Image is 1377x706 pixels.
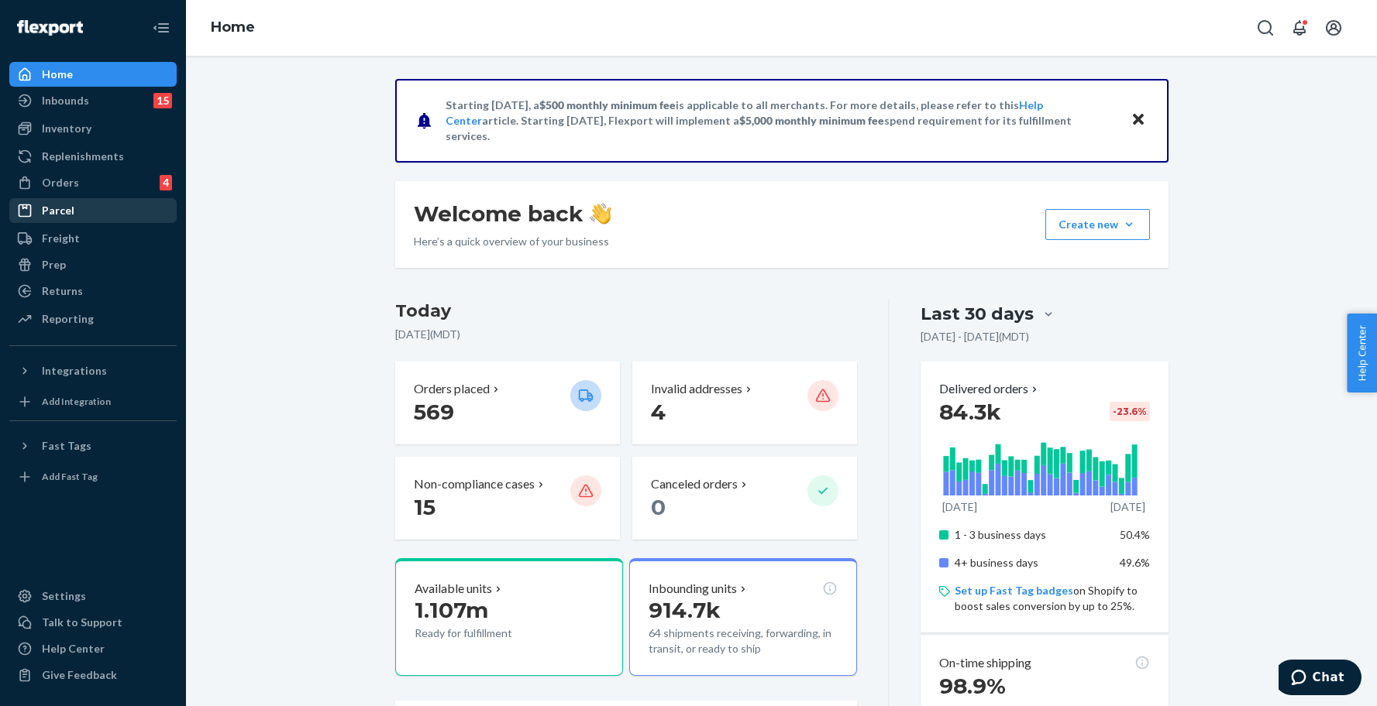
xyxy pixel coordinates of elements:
a: Orders4 [9,170,177,195]
a: Inbounds15 [9,88,177,113]
div: 4 [160,175,172,190]
div: Integrations [42,363,107,379]
p: Ready for fulfillment [415,625,558,641]
p: Inbounding units [649,580,737,598]
button: Non-compliance cases 15 [395,457,620,540]
img: hand-wave emoji [590,203,611,224]
p: 4+ business days [955,555,1107,571]
p: Starting [DATE], a is applicable to all merchants. For more details, please refer to this article... [446,98,1116,144]
p: Non-compliance cases [414,475,535,493]
div: Returns [42,283,83,299]
a: Replenishments [9,144,177,169]
span: 15 [414,494,435,520]
div: Prep [42,257,66,272]
span: 569 [414,399,454,425]
ol: breadcrumbs [198,5,267,50]
button: Give Feedback [9,663,177,687]
span: 914.7k [649,597,721,623]
a: Inventory [9,116,177,141]
button: Close Navigation [146,12,177,43]
span: 98.9% [939,673,1006,699]
div: Help Center [42,641,105,656]
button: Canceled orders 0 [632,457,857,540]
div: Freight [42,231,80,246]
div: Reporting [42,311,94,327]
button: Available units1.107mReady for fulfillment [395,558,623,676]
div: Give Feedback [42,667,117,683]
h1: Welcome back [414,200,611,228]
a: Set up Fast Tag badges [955,584,1073,597]
p: [DATE] ( MDT ) [395,327,858,342]
h3: Today [395,299,858,324]
iframe: Opens a widget where you can chat to one of our agents [1279,660,1362,698]
a: Help Center [9,636,177,661]
p: Canceled orders [651,475,738,493]
button: Fast Tags [9,434,177,458]
span: 4 [651,399,666,425]
a: Prep [9,252,177,277]
p: On-time shipping [939,654,1031,672]
div: Replenishments [42,149,124,164]
div: 15 [153,93,172,108]
div: Home [42,67,73,82]
a: Add Integration [9,389,177,414]
span: $500 monthly minimum fee [539,98,676,111]
a: Settings [9,584,177,608]
p: [DATE] [942,499,977,515]
p: Here’s a quick overview of your business [414,234,611,249]
button: Help Center [1347,314,1377,392]
span: 84.3k [939,399,1001,425]
div: Orders [42,175,79,190]
div: Last 30 days [921,302,1034,326]
a: Home [211,19,255,36]
button: Delivered orders [939,380,1041,398]
a: Returns [9,279,177,303]
p: 1 - 3 business days [955,527,1107,543]
button: Open Search Box [1250,12,1281,43]
a: Add Fast Tag [9,464,177,489]
p: Available units [415,580,492,598]
a: Parcel [9,198,177,223]
img: Flexport logo [17,20,83,36]
span: 1.107m [415,597,488,623]
div: Add Fast Tag [42,470,98,483]
button: Create new [1045,209,1150,240]
span: 50.4% [1120,528,1150,541]
p: 64 shipments receiving, forwarding, in transit, or ready to ship [649,625,838,656]
div: Inventory [42,121,91,136]
button: Integrations [9,358,177,383]
a: Home [9,62,177,87]
a: Reporting [9,307,177,331]
span: $5,000 monthly minimum fee [739,114,884,127]
button: Close [1128,109,1148,132]
button: Open account menu [1318,12,1349,43]
a: Freight [9,226,177,251]
p: on Shopify to boost sales conversion by up to 25%. [955,583,1149,614]
span: 49.6% [1120,556,1150,569]
button: Talk to Support [9,610,177,635]
p: Invalid addresses [651,380,742,398]
button: Open notifications [1284,12,1315,43]
div: -23.6 % [1110,402,1150,421]
p: [DATE] [1110,499,1145,515]
div: Settings [42,588,86,604]
button: Invalid addresses 4 [632,362,857,444]
div: Parcel [42,203,74,218]
div: Inbounds [42,93,89,108]
span: 0 [651,494,666,520]
div: Add Integration [42,395,111,408]
p: Orders placed [414,380,490,398]
button: Inbounding units914.7k64 shipments receiving, forwarding, in transit, or ready to ship [629,558,857,676]
p: [DATE] - [DATE] ( MDT ) [921,329,1029,344]
div: Talk to Support [42,615,122,630]
div: Fast Tags [42,438,91,454]
button: Orders placed 569 [395,362,620,444]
